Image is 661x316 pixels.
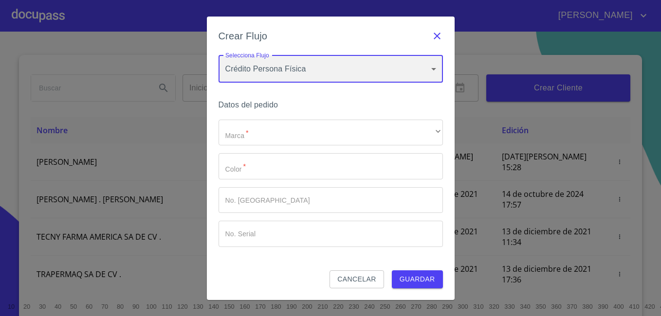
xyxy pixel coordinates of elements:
[219,55,443,83] div: Crédito Persona Física
[392,270,443,288] button: Guardar
[330,270,384,288] button: Cancelar
[219,98,443,112] h6: Datos del pedido
[400,273,435,285] span: Guardar
[337,273,376,285] span: Cancelar
[219,28,268,44] h6: Crear Flujo
[219,120,443,146] div: ​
